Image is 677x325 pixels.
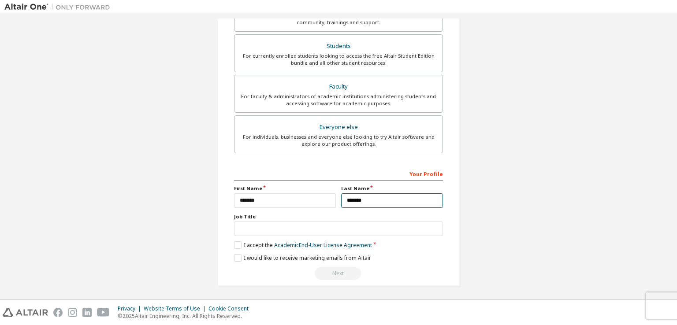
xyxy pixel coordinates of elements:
[234,213,443,220] label: Job Title
[53,308,63,317] img: facebook.svg
[341,185,443,192] label: Last Name
[144,305,208,312] div: Website Terms of Use
[274,241,372,249] a: Academic End-User License Agreement
[234,254,371,262] label: I would like to receive marketing emails from Altair
[234,166,443,181] div: Your Profile
[240,121,437,133] div: Everyone else
[240,81,437,93] div: Faculty
[240,93,437,107] div: For faculty & administrators of academic institutions administering students and accessing softwa...
[240,52,437,66] div: For currently enrolled students looking to access the free Altair Student Edition bundle and all ...
[118,312,254,320] p: © 2025 Altair Engineering, Inc. All Rights Reserved.
[4,3,115,11] img: Altair One
[240,12,437,26] div: For existing customers looking to access software downloads, HPC resources, community, trainings ...
[234,241,372,249] label: I accept the
[240,133,437,148] div: For individuals, businesses and everyone else looking to try Altair software and explore our prod...
[118,305,144,312] div: Privacy
[208,305,254,312] div: Cookie Consent
[97,308,110,317] img: youtube.svg
[234,267,443,280] div: Read and acccept EULA to continue
[82,308,92,317] img: linkedin.svg
[3,308,48,317] img: altair_logo.svg
[234,185,336,192] label: First Name
[68,308,77,317] img: instagram.svg
[240,40,437,52] div: Students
